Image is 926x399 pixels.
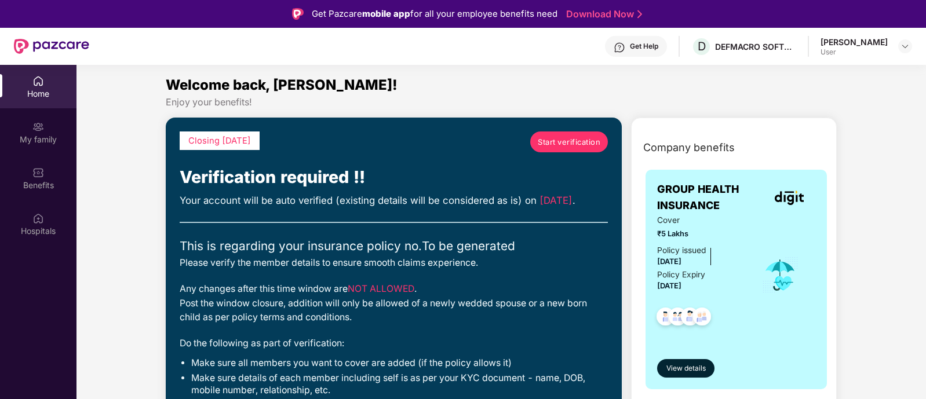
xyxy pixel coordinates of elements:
[32,121,44,133] img: svg+xml;base64,PHN2ZyB3aWR0aD0iMjAiIGhlaWdodD0iMjAiIHZpZXdCb3g9IjAgMCAyMCAyMCIgZmlsbD0ibm9uZSIgeG...
[663,304,692,332] img: svg+xml;base64,PHN2ZyB4bWxucz0iaHR0cDovL3d3dy53My5vcmcvMjAwMC9zdmciIHdpZHRoPSI0OC45MTUiIGhlaWdodD...
[539,195,573,206] span: [DATE]
[657,281,681,290] span: [DATE]
[688,304,716,332] img: svg+xml;base64,PHN2ZyB4bWxucz0iaHR0cDovL3d3dy53My5vcmcvMjAwMC9zdmciIHdpZHRoPSI0OC45NDMiIGhlaWdodD...
[657,214,746,227] span: Cover
[180,256,608,270] div: Please verify the member details to ensure smooth claims experience.
[191,357,608,369] li: Make sure all members you want to cover are added (if the policy allows it)
[180,237,608,256] div: This is regarding your insurance policy no. To be generated
[651,304,680,332] img: svg+xml;base64,PHN2ZyB4bWxucz0iaHR0cDovL3d3dy53My5vcmcvMjAwMC9zdmciIHdpZHRoPSI0OC45NDMiIGhlaWdodD...
[14,39,89,54] img: New Pazcare Logo
[676,304,704,332] img: svg+xml;base64,PHN2ZyB4bWxucz0iaHR0cDovL3d3dy53My5vcmcvMjAwMC9zdmciIHdpZHRoPSI0OC45NDMiIGhlaWdodD...
[657,359,714,378] button: View details
[657,269,705,281] div: Policy Expiry
[637,8,642,20] img: Stroke
[188,136,251,146] span: Closing [DATE]
[901,42,910,51] img: svg+xml;base64,PHN2ZyBpZD0iRHJvcGRvd24tMzJ4MzIiIHhtbG5zPSJodHRwOi8vd3d3LnczLm9yZy8yMDAwL3N2ZyIgd2...
[32,75,44,87] img: svg+xml;base64,PHN2ZyBpZD0iSG9tZSIgeG1sbnM9Imh0dHA6Ly93d3cudzMub3JnLzIwMDAvc3ZnIiB3aWR0aD0iMjAiIG...
[180,336,608,351] div: Do the following as part of verification:
[180,282,608,325] div: Any changes after this time window are . Post the window closure, addition will only be allowed o...
[312,7,557,21] div: Get Pazcare for all your employee benefits need
[657,228,746,240] span: ₹5 Lakhs
[657,181,763,214] span: GROUP HEALTH INSURANCE
[657,244,706,257] div: Policy issued
[32,213,44,224] img: svg+xml;base64,PHN2ZyBpZD0iSG9zcGl0YWxzIiB4bWxucz0iaHR0cDovL3d3dy53My5vcmcvMjAwMC9zdmciIHdpZHRoPS...
[775,191,804,205] img: insurerLogo
[614,42,625,53] img: svg+xml;base64,PHN2ZyBpZD0iSGVscC0zMngzMiIgeG1sbnM9Imh0dHA6Ly93d3cudzMub3JnLzIwMDAvc3ZnIiB3aWR0aD...
[32,167,44,178] img: svg+xml;base64,PHN2ZyBpZD0iQmVuZWZpdHMiIHhtbG5zPSJodHRwOi8vd3d3LnczLm9yZy8yMDAwL3N2ZyIgd2lkdGg9Ij...
[538,136,600,148] span: Start verification
[821,36,888,47] div: [PERSON_NAME]
[191,372,608,396] li: Make sure details of each member including self is as per your KYC document - name, DOB, mobile n...
[362,8,410,19] strong: mobile app
[180,164,608,190] div: Verification required !!
[761,256,799,294] img: icon
[166,96,836,108] div: Enjoy your benefits!
[643,140,735,156] span: Company benefits
[530,131,608,152] a: Start verification
[630,42,658,51] div: Get Help
[166,76,398,93] span: Welcome back, [PERSON_NAME]!
[715,41,796,52] div: DEFMACRO SOFTWARE PRIVATE LIMITED
[821,47,888,57] div: User
[292,8,304,20] img: Logo
[698,39,706,53] span: D
[180,193,608,208] div: Your account will be auto verified (existing details will be considered as is) on .
[666,363,706,374] span: View details
[657,257,681,266] span: [DATE]
[566,8,639,20] a: Download Now
[348,283,414,294] span: NOT ALLOWED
